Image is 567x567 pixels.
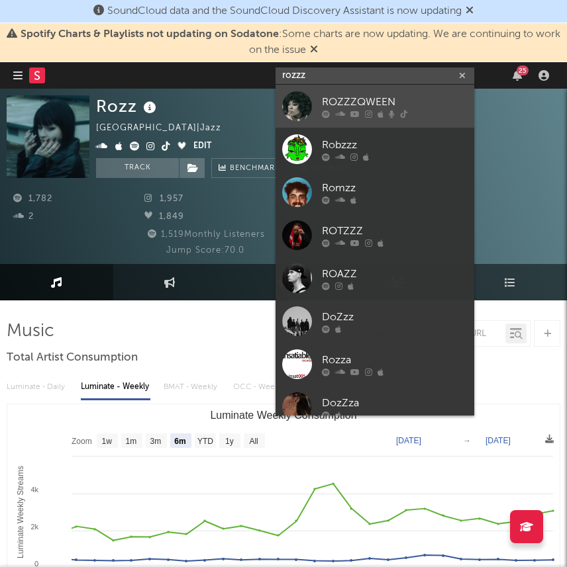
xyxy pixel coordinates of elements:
text: YTD [197,437,213,446]
span: Jump Score: 70.0 [166,246,244,255]
a: Benchmark [211,158,287,178]
div: 25 [517,65,529,75]
text: [DATE] [486,436,511,445]
text: All [249,437,258,446]
div: Robzzz [322,137,468,153]
button: Track [96,158,179,178]
a: ROZZZQWEEN [276,85,474,128]
div: Rozz [96,95,160,117]
div: Luminate - Weekly [81,376,150,398]
input: Search for artists [276,67,474,84]
text: [DATE] [396,436,421,445]
span: 2 [13,212,34,221]
text: Zoom [72,437,92,446]
a: ROAZZ [276,257,474,300]
span: Spotify Charts & Playlists not updating on Sodatone [21,29,279,40]
text: Luminate Weekly Streams [16,466,25,558]
div: [GEOGRAPHIC_DATA] | Jazz [96,120,236,136]
text: → [463,436,471,445]
text: 1y [225,437,234,446]
span: SoundCloud data and the SoundCloud Discovery Assistant is now updating [107,6,462,17]
button: Edit [193,139,211,155]
text: 1m [126,437,137,446]
text: 3m [150,437,162,446]
div: ROAZZ [322,266,468,282]
div: Rozza [322,352,468,368]
span: Dismiss [466,6,474,17]
span: 1,782 [13,195,52,203]
text: 4k [30,486,38,494]
button: 25 [513,70,522,81]
a: Robzzz [276,128,474,171]
a: ROTZZZ [276,214,474,257]
a: Rozza [276,343,474,386]
a: Romzz [276,171,474,214]
span: 1,849 [144,212,184,221]
div: DozZza [322,395,468,411]
a: DozZza [276,386,474,429]
div: ROTZZZ [322,223,468,239]
div: Romzz [322,180,468,196]
span: 1,519 Monthly Listeners [146,230,265,239]
span: 1,957 [144,195,183,203]
span: Benchmark [230,161,280,177]
text: 6m [174,437,185,446]
div: ROZZZQWEEN [322,94,468,110]
span: Total Artist Consumption [7,350,138,366]
div: DoZzz [322,309,468,325]
span: Dismiss [310,45,318,56]
a: DoZzz [276,300,474,343]
text: 2k [30,523,38,531]
text: Luminate Weekly Consumption [210,410,356,421]
text: 1w [102,437,113,446]
span: : Some charts are now updating. We are continuing to work on the issue [21,29,560,56]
